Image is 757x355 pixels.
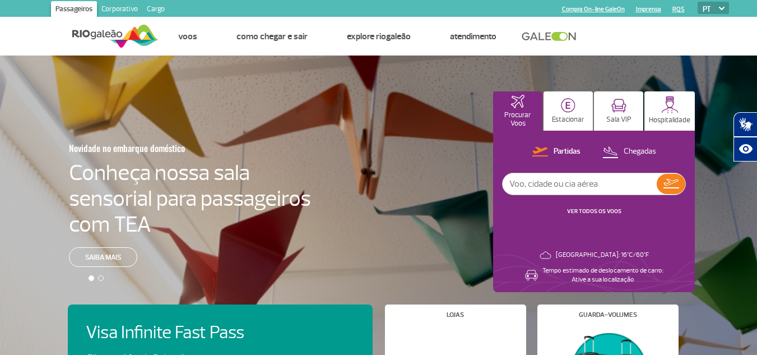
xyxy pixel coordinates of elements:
[51,1,97,19] a: Passageiros
[450,31,496,42] a: Atendimento
[564,207,625,216] button: VER TODOS OS VOOS
[579,312,637,318] h4: Guarda-volumes
[733,112,757,162] div: Plugin de acessibilidade da Hand Talk.
[86,322,264,343] h4: Visa Infinite Fast Pass
[567,208,621,215] a: VER TODOS OS VOOS
[347,31,411,42] a: Explore RIOgaleão
[554,146,580,157] p: Partidas
[499,111,537,128] p: Procurar Voos
[69,136,256,160] h3: Novidade no embarque doméstico
[552,116,584,124] p: Estacionar
[636,6,661,13] a: Imprensa
[493,91,542,131] button: Procurar Voos
[511,95,524,108] img: airplaneHomeActive.svg
[544,91,593,131] button: Estacionar
[97,1,142,19] a: Corporativo
[733,112,757,137] button: Abrir tradutor de língua de sinais.
[661,96,679,113] img: hospitality.svg
[672,6,685,13] a: RQS
[447,312,464,318] h4: Lojas
[142,1,169,19] a: Cargo
[561,98,575,113] img: carParkingHome.svg
[611,99,626,113] img: vipRoom.svg
[644,91,695,131] button: Hospitalidade
[503,173,657,195] input: Voo, cidade ou cia aérea
[178,31,197,42] a: Voos
[733,137,757,162] button: Abrir recursos assistivos.
[529,145,584,159] button: Partidas
[542,266,663,284] p: Tempo estimado de deslocamento de carro: Ative a sua localização
[69,247,137,267] a: Saiba mais
[562,6,625,13] a: Compra On-line GaleOn
[594,91,643,131] button: Sala VIP
[649,116,690,125] p: Hospitalidade
[236,31,308,42] a: Como chegar e sair
[69,160,311,237] h4: Conheça nossa sala sensorial para passageiros com TEA
[606,116,631,124] p: Sala VIP
[624,146,656,157] p: Chegadas
[556,251,649,260] p: [GEOGRAPHIC_DATA]: 16°C/60°F
[599,145,660,159] button: Chegadas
